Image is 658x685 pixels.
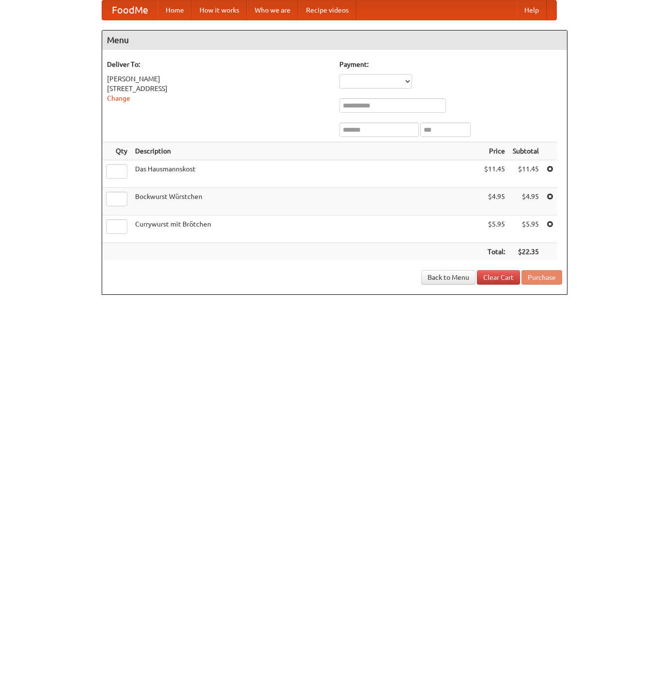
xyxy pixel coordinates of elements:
[107,84,330,93] div: [STREET_ADDRESS]
[298,0,356,20] a: Recipe videos
[509,243,543,261] th: $22.35
[509,160,543,188] td: $11.45
[509,188,543,215] td: $4.95
[192,0,247,20] a: How it works
[107,74,330,84] div: [PERSON_NAME]
[131,142,480,160] th: Description
[339,60,562,69] h5: Payment:
[480,142,509,160] th: Price
[477,270,520,285] a: Clear Cart
[480,160,509,188] td: $11.45
[102,30,567,50] h4: Menu
[102,0,158,20] a: FoodMe
[521,270,562,285] button: Purchase
[131,160,480,188] td: Das Hausmannskost
[517,0,547,20] a: Help
[247,0,298,20] a: Who we are
[480,243,509,261] th: Total:
[107,60,330,69] h5: Deliver To:
[509,142,543,160] th: Subtotal
[131,188,480,215] td: Bockwurst Würstchen
[131,215,480,243] td: Currywurst mit Brötchen
[107,94,130,102] a: Change
[158,0,192,20] a: Home
[421,270,475,285] a: Back to Menu
[102,142,131,160] th: Qty
[480,188,509,215] td: $4.95
[509,215,543,243] td: $5.95
[480,215,509,243] td: $5.95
